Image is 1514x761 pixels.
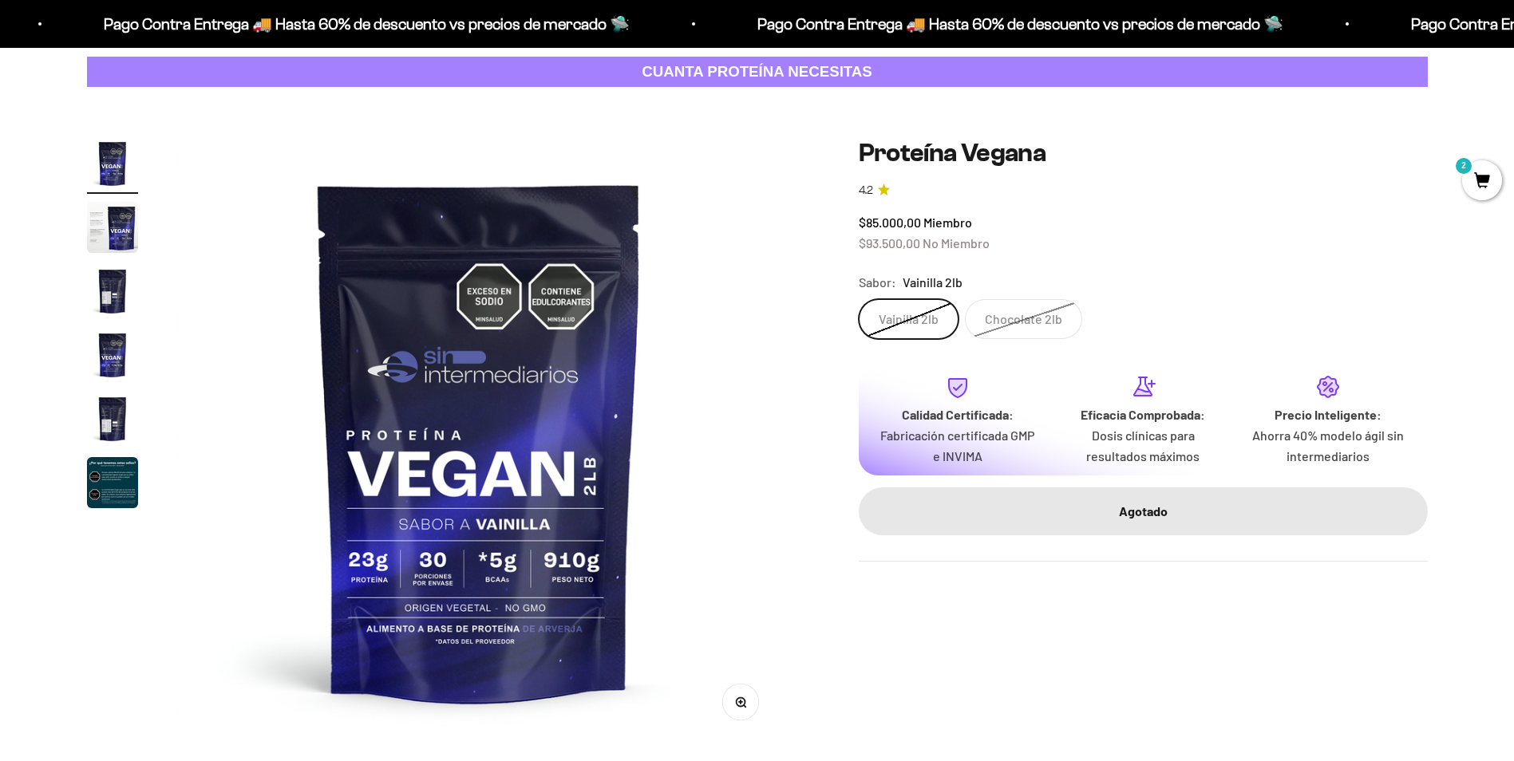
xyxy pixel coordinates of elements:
p: Ahorra 40% modelo ágil sin intermediarios [1248,425,1408,466]
a: 2 [1462,173,1502,191]
strong: CUANTA PROTEÍNA NECESITAS [642,63,872,80]
span: Vainilla 2lb [903,272,963,293]
button: Ir al artículo 4 [87,329,138,385]
a: 4.24.2 de 5.0 estrellas [859,182,1428,199]
a: CUANTA PROTEÍNA NECESITAS [87,57,1428,88]
img: Proteína Vegana [87,457,138,508]
button: Ir al artículo 1 [87,138,138,194]
p: Dosis clínicas para resultados máximos [1063,425,1223,466]
button: Agotado [859,487,1428,535]
strong: Calidad Certificada: [902,407,1014,422]
mark: 2 [1454,156,1473,175]
img: Proteína Vegana [87,266,138,317]
img: Proteína Vegana [87,393,138,444]
span: Miembro [923,215,972,230]
img: Proteína Vegana [176,138,782,743]
p: Pago Contra Entrega 🚚 Hasta 60% de descuento vs precios de mercado 🛸 [94,11,620,37]
span: $85.000,00 [859,215,921,230]
button: Ir al artículo 5 [87,393,138,449]
p: Fabricación certificada GMP e INVIMA [878,425,1038,466]
img: Proteína Vegana [87,202,138,253]
strong: Eficacia Comprobada: [1081,407,1205,422]
span: 4.2 [859,182,873,199]
div: Agotado [891,501,1396,522]
button: Ir al artículo 6 [87,457,138,513]
button: Ir al artículo 2 [87,202,138,258]
p: Pago Contra Entrega 🚚 Hasta 60% de descuento vs precios de mercado 🛸 [748,11,1274,37]
img: Proteína Vegana [87,329,138,380]
img: Proteína Vegana [87,138,138,189]
legend: Sabor: [859,272,896,293]
span: $93.500,00 [859,235,920,250]
h1: Proteína Vegana [859,138,1428,168]
button: Ir al artículo 3 [87,266,138,321]
strong: Precio Inteligente: [1275,407,1382,422]
span: No Miembro [923,235,990,250]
